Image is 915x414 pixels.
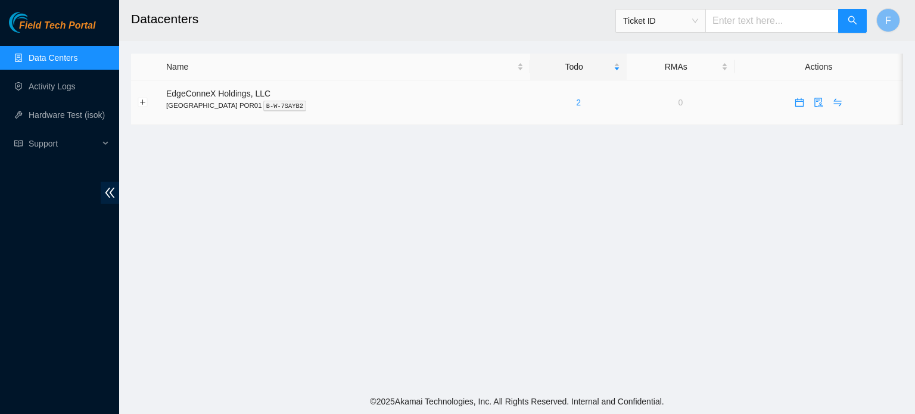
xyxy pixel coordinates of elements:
kbd: B-W-7SAYB2 [263,101,306,111]
span: Support [29,132,99,155]
a: Activity Logs [29,82,76,91]
input: Enter text here... [705,9,839,33]
a: Akamai TechnologiesField Tech Portal [9,21,95,37]
span: read [14,139,23,148]
span: EdgeConneX Holdings, LLC [166,89,270,98]
button: swap [828,93,847,112]
img: Akamai Technologies [9,12,60,33]
span: F [885,13,891,28]
a: 2 [576,98,581,107]
span: swap [829,98,846,107]
span: Field Tech Portal [19,20,95,32]
span: audit [810,98,827,107]
button: audit [809,93,828,112]
th: Actions [735,54,903,80]
span: calendar [790,98,808,107]
a: audit [809,98,828,107]
span: search [848,15,857,27]
p: [GEOGRAPHIC_DATA] POR01 [166,100,524,111]
a: calendar [790,98,809,107]
footer: © 2025 Akamai Technologies, Inc. All Rights Reserved. Internal and Confidential. [119,389,915,414]
button: Expand row [138,98,148,107]
a: swap [828,98,847,107]
a: Data Centers [29,53,77,63]
button: search [838,9,867,33]
a: Hardware Test (isok) [29,110,105,120]
button: calendar [790,93,809,112]
span: Ticket ID [623,12,698,30]
button: F [876,8,900,32]
a: 0 [678,98,683,107]
span: double-left [101,182,119,204]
